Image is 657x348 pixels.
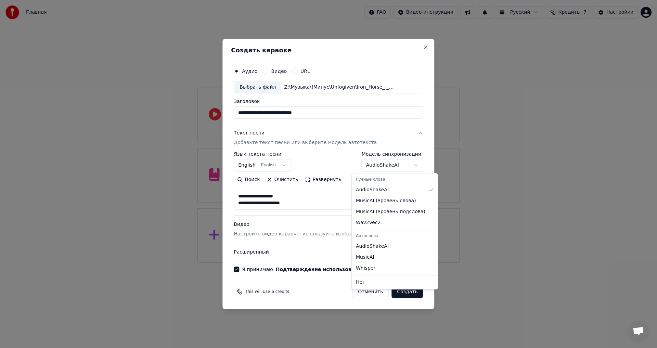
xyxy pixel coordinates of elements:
[356,197,416,204] span: MusicAI ( Уровень слова )
[356,186,389,193] span: AudioShakeAI
[356,254,374,261] span: MusicAI
[356,265,375,272] span: Whisper
[356,243,389,250] span: AudioShakeAI
[356,219,381,226] span: Wav2Vec2
[356,279,365,286] span: Нет
[353,231,436,241] div: Автослова
[353,175,436,184] div: Ручные слова
[356,208,425,215] span: MusicAI ( Уровень подслова )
